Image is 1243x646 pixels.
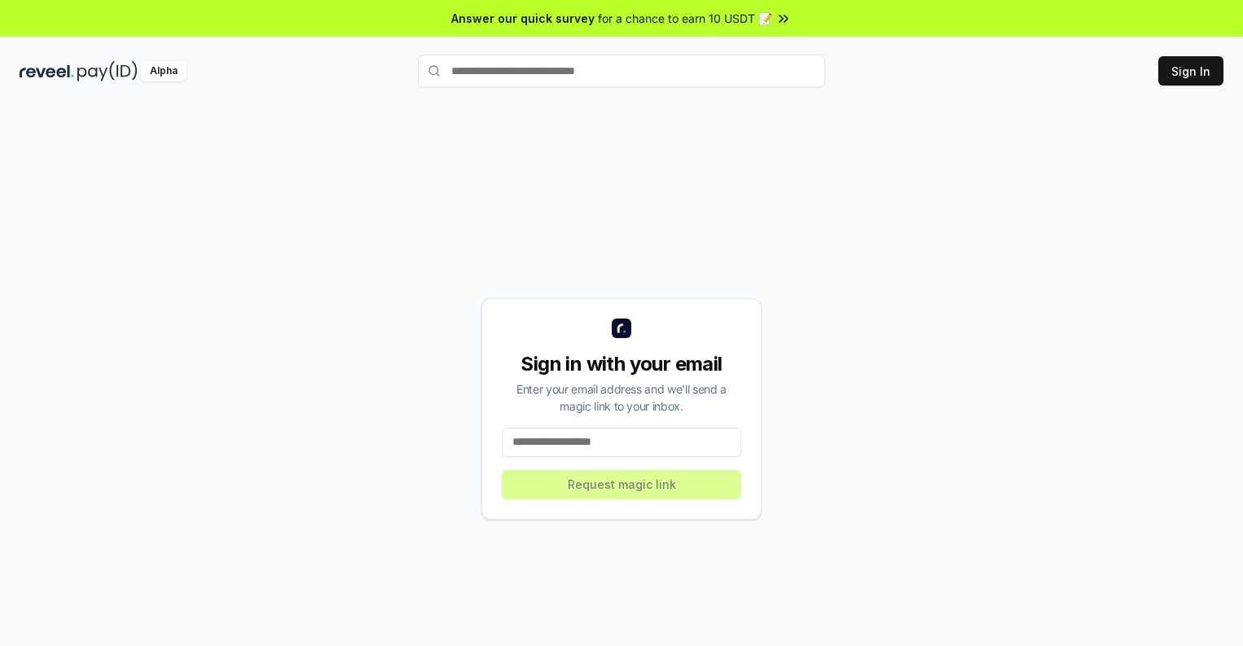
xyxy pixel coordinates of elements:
[20,61,74,81] img: reveel_dark
[502,380,741,415] div: Enter your email address and we’ll send a magic link to your inbox.
[612,319,631,338] img: logo_small
[502,351,741,377] div: Sign in with your email
[77,61,138,81] img: pay_id
[1158,56,1223,86] button: Sign In
[141,61,187,81] div: Alpha
[598,10,772,27] span: for a chance to earn 10 USDT 📝
[451,10,595,27] span: Answer our quick survey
